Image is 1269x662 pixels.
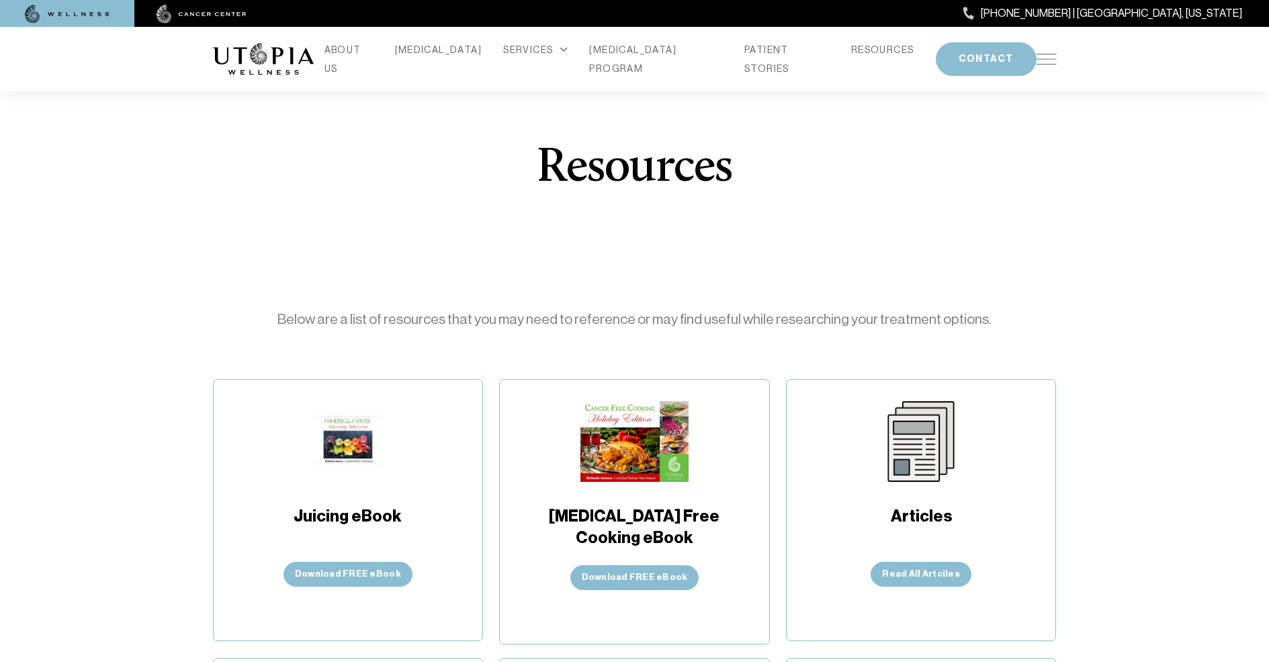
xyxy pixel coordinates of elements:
[537,144,732,193] h1: Resources
[283,562,412,587] button: Download FREE eBook
[881,401,961,482] img: Articles
[1037,54,1057,65] img: icon-hamburger
[294,505,402,546] span: Juicing eBook
[891,505,952,546] span: Articles
[580,401,689,482] img: Cancer Free Cooking eBook
[317,401,380,482] img: Juicing eBook
[936,42,1037,76] button: CONTACT
[963,5,1242,22] a: [PHONE_NUMBER] | [GEOGRAPHIC_DATA], [US_STATE]
[249,309,1020,331] p: Below are a list of resources that you may need to reference or may find useful while researching...
[25,5,110,24] img: wellness
[589,40,723,78] a: [MEDICAL_DATA] PROGRAM
[744,40,830,78] a: PATIENT STORIES
[395,40,482,59] a: [MEDICAL_DATA]
[157,5,247,24] img: cancer center
[324,40,374,78] a: ABOUT US
[570,565,699,590] button: Download FREE eBook
[213,43,314,75] img: logo
[851,40,914,59] a: RESOURCES
[871,562,971,587] a: Read All Artciles
[543,505,725,549] span: [MEDICAL_DATA] Free Cooking eBook
[503,40,568,59] div: SERVICES
[981,5,1242,22] span: [PHONE_NUMBER] | [GEOGRAPHIC_DATA], [US_STATE]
